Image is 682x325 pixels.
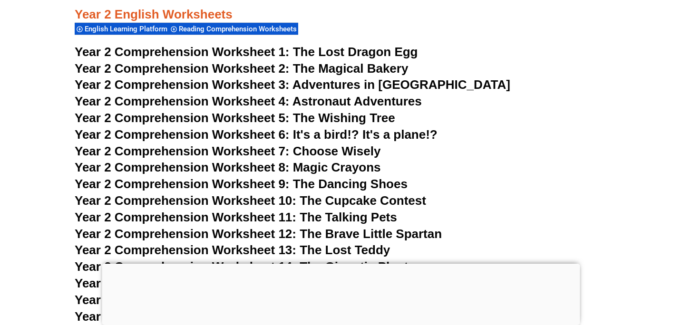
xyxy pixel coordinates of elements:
a: Year 2 Comprehension Worksheet 7: Choose Wisely [75,144,380,158]
span: Year 2 Comprehension Worksheet 1: [75,45,290,59]
a: Year 2 Comprehension Worksheet 15: Friendly Monsters [75,276,406,290]
span: Year 2 Comprehension Worksheet 5: [75,111,290,125]
a: Year 2 Comprehension Worksheet 12: The Brave Little Spartan [75,227,442,241]
span: The Magical Bakery [293,61,409,76]
a: Year 2 Comprehension Worksheet 4: Astronaut Adventures [75,94,422,108]
a: Year 2 Comprehension Worksheet 3: Adventures in [GEOGRAPHIC_DATA] [75,77,510,92]
span: Adventures in [GEOGRAPHIC_DATA] [292,77,510,92]
span: The Lost Dragon Egg [293,45,418,59]
span: Year 2 Comprehension Worksheet 7: [75,144,290,158]
span: Year 2 Comprehension Worksheet 4: [75,94,290,108]
a: Year 2 Comprehension Worksheet 6: It's a bird!? It's a plane!? [75,127,438,142]
a: Year 2 Comprehension Worksheet 1: The Lost Dragon Egg [75,45,418,59]
a: Year 2 Comprehension Worksheet 13: The Lost Teddy [75,243,390,257]
a: Year 2 Comprehension Worksheet 16: Enchanted Puzzle Painting [75,293,457,307]
a: Year 2 Comprehension Worksheet 8: Magic Crayons [75,160,381,174]
iframe: Advertisement [102,264,580,323]
a: Year 2 Comprehension Worksheet 5: The Wishing Tree [75,111,395,125]
a: Year 2 Comprehension Worksheet 17: Rainbow Quest [75,309,390,324]
span: Year 2 Comprehension Worksheet 3: [75,77,290,92]
span: English Learning Platform [85,25,170,33]
span: The Wishing Tree [293,111,395,125]
div: English Learning Platform [75,22,169,35]
a: Year 2 Comprehension Worksheet 14: The Gigantic Plant [75,259,408,274]
a: Year 2 Comprehension Worksheet 10: The Cupcake Contest [75,193,426,208]
a: Year 2 Comprehension Worksheet 11: The Talking Pets [75,210,397,224]
iframe: Chat Widget [634,279,682,325]
span: Reading Comprehension Worksheets [179,25,300,33]
span: Year 2 Comprehension Worksheet 2: [75,61,290,76]
a: Year 2 Comprehension Worksheet 2: The Magical Bakery [75,61,408,76]
div: Reading Comprehension Worksheets [169,22,298,35]
a: Year 2 Comprehension Worksheet 9: The Dancing Shoes [75,177,408,191]
span: Choose Wisely [293,144,381,158]
span: Astronaut Adventures [292,94,422,108]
